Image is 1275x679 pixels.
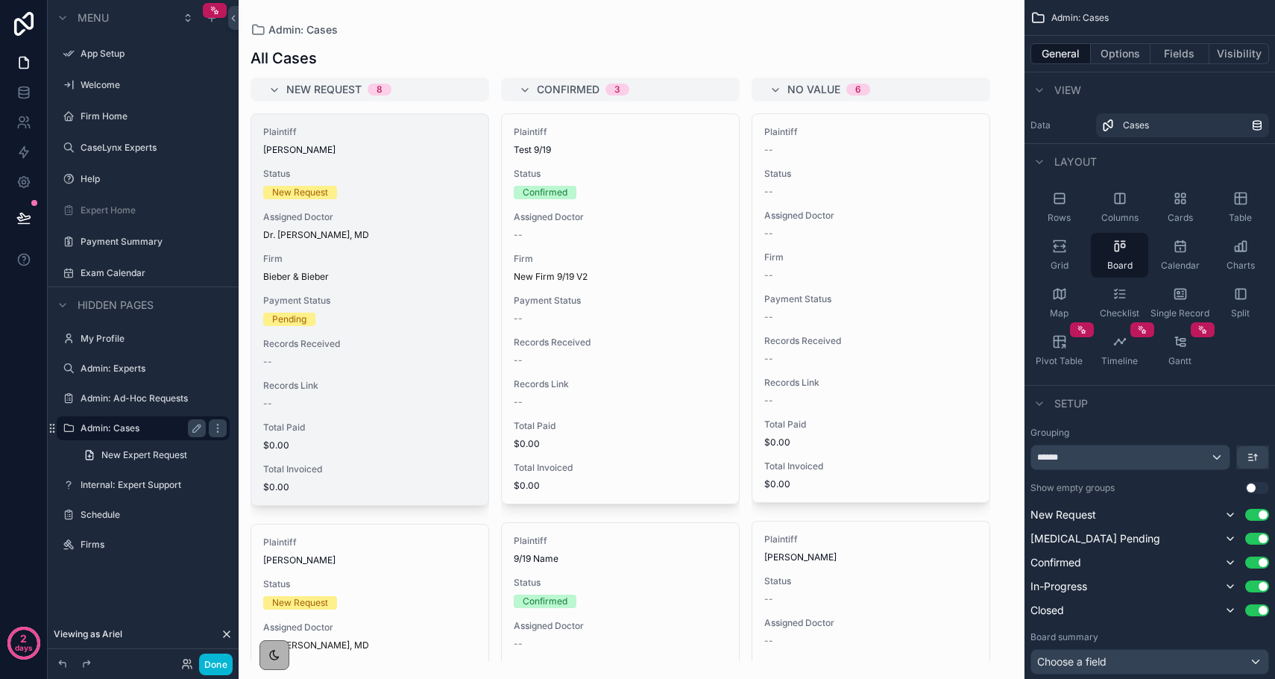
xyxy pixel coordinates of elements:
span: $0.00 [514,438,727,450]
span: [PERSON_NAME] [263,144,476,156]
span: Setup [1054,396,1088,411]
span: Cards [1168,212,1193,224]
h1: All Cases [251,48,317,69]
label: Admin: Ad-Hoc Requests [81,392,227,404]
p: days [15,637,33,658]
span: Firm [764,251,977,263]
button: Charts [1212,233,1269,278]
a: PlaintiffTest 9/19StatusConfirmedAssigned Doctor--FirmNew Firm 9/19 V2Payment Status--Records Rec... [501,113,740,504]
div: Confirmed [523,186,567,199]
span: Firm [764,659,977,671]
button: Board [1091,233,1148,278]
span: Payment Status [263,295,476,307]
span: -- [514,313,523,325]
a: Admin: Cases [251,22,338,37]
span: Assigned Doctor [514,211,727,223]
span: Confirmed [537,82,599,97]
span: Assigned Doctor [764,617,977,629]
span: Cases [1123,119,1149,131]
span: Test 9/19 [514,144,727,156]
span: [PERSON_NAME] [263,554,476,566]
a: Plaintiff--Status--Assigned Doctor--Firm--Payment Status--Records Received--Records Link--Total P... [752,113,990,503]
span: Payment Status [514,295,727,307]
span: Status [514,577,727,589]
span: In-Progress [1030,579,1087,594]
label: Schedule [81,509,227,521]
span: Menu [78,10,109,25]
label: Admin: Cases [81,422,200,434]
button: Options [1091,43,1150,64]
button: Split [1212,281,1269,325]
span: -- [764,593,773,605]
span: -- [514,229,523,241]
span: -- [514,354,523,366]
label: Data [1030,119,1090,131]
div: Confirmed [523,595,567,608]
a: New Firm 9/19 V2 [514,271,588,283]
span: Checklist [1100,307,1139,319]
span: Total Paid [263,422,476,434]
p: 2 [20,631,27,646]
button: Cards [1151,185,1209,230]
label: Welcome [81,79,227,91]
span: Viewing as Ariel [54,628,122,640]
div: 6 [855,84,861,96]
span: Records Received [263,338,476,350]
span: Hidden pages [78,298,154,313]
span: Assigned Doctor [764,210,977,222]
span: Plaintiff [764,533,977,545]
span: Status [764,575,977,587]
button: Gantt [1151,328,1209,373]
a: App Setup [81,48,227,60]
a: Cases [1096,113,1269,137]
span: Status [764,168,977,180]
span: No value [787,82,840,97]
label: Admin: Experts [81,363,227,375]
a: Exam Calendar [81,267,227,279]
a: My Profile [81,333,227,345]
a: Internal: Expert Support [81,479,227,491]
span: -- [764,228,773,240]
span: Records Link [514,378,727,390]
span: [PERSON_NAME] [764,551,977,563]
span: Assigned Doctor [514,620,727,632]
button: Map [1030,281,1088,325]
a: Expert Home [81,204,227,216]
span: Total Invoiced [263,463,476,475]
label: CaseLynx Experts [81,142,227,154]
a: Dr. [PERSON_NAME], MD [263,229,369,241]
a: Dr. [PERSON_NAME], MD [263,639,369,651]
span: Plaintiff [263,126,476,138]
button: Columns [1091,185,1148,230]
span: Board [1107,260,1133,272]
span: -- [764,635,773,647]
div: Choose a field [1031,650,1268,674]
span: Split [1231,307,1250,319]
span: Records Received [514,337,727,348]
span: New Expert Request [101,449,187,461]
span: Plaintiff [514,535,727,547]
span: Records Link [764,377,977,389]
span: Firm [514,253,727,265]
span: Pivot Table [1036,355,1083,367]
label: Help [81,173,227,185]
span: Rows [1048,212,1071,224]
span: View [1054,83,1081,98]
label: Firm Home [81,110,227,122]
button: Fields [1150,43,1210,64]
button: Single Record [1151,281,1209,325]
div: New Request [272,596,328,610]
label: Payment Summary [81,236,227,248]
a: New Expert Request [75,443,230,467]
span: -- [764,353,773,365]
span: Grid [1051,260,1068,272]
button: Choose a field [1030,649,1269,675]
span: -- [764,269,773,281]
